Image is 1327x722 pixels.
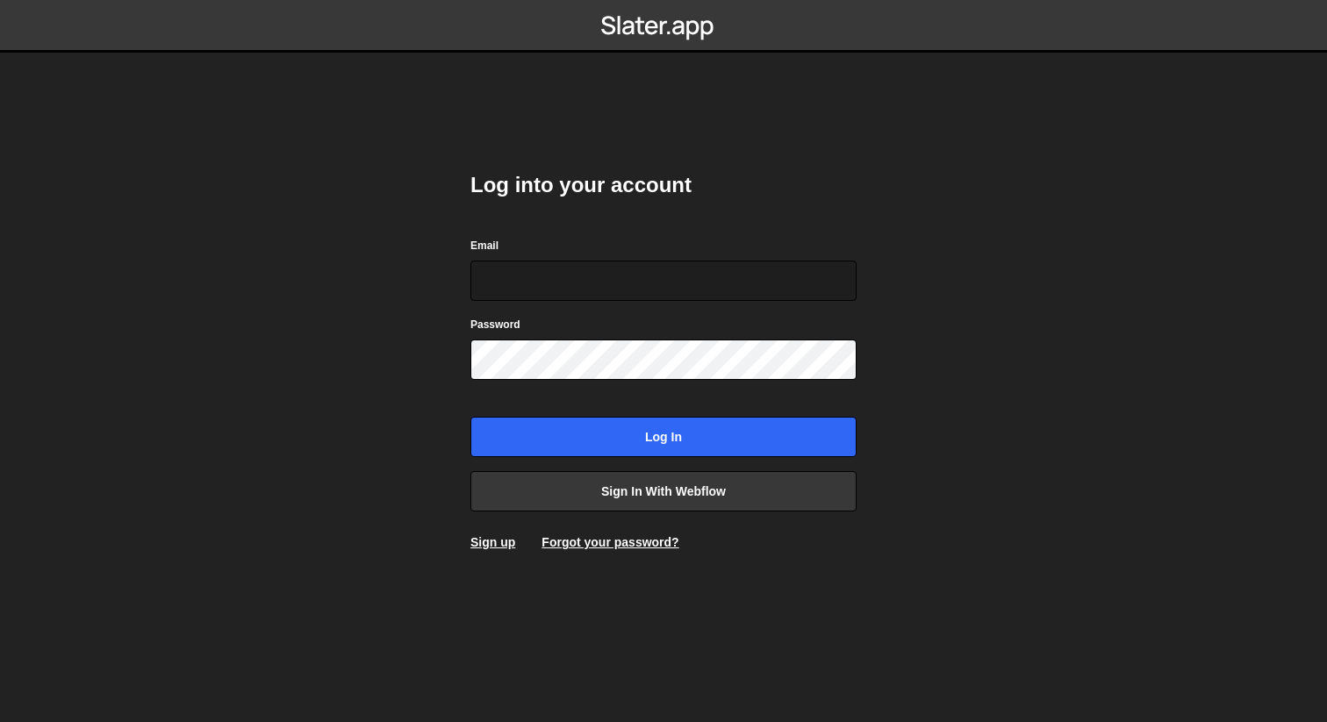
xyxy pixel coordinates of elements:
label: Email [470,237,499,254]
h2: Log into your account [470,171,857,199]
a: Forgot your password? [542,535,678,549]
a: Sign in with Webflow [470,471,857,511]
input: Log in [470,417,857,457]
label: Password [470,316,520,333]
a: Sign up [470,535,515,549]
